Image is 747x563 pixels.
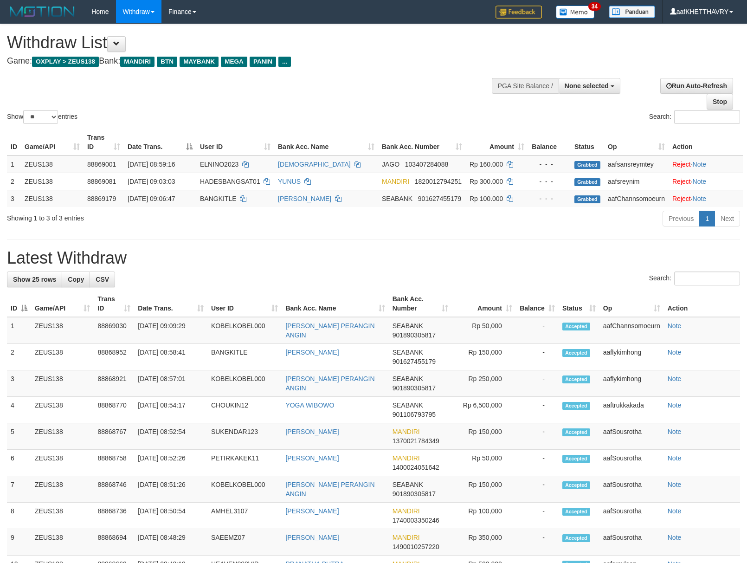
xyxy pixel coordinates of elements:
label: Show entries [7,110,77,124]
td: ZEUS138 [31,476,94,503]
td: 9 [7,529,31,556]
td: Rp 250,000 [452,370,516,397]
th: Game/API: activate to sort column ascending [21,129,84,155]
td: - [516,317,559,344]
td: aaflykimhong [599,370,664,397]
th: Balance: activate to sort column ascending [516,291,559,317]
span: ... [278,57,291,67]
td: · [669,173,743,190]
th: Bank Acc. Name: activate to sort column ascending [282,291,388,317]
td: aafsreynim [604,173,669,190]
span: Copy 901627455179 to clipboard [393,358,436,365]
td: aaflykimhong [599,344,664,370]
a: Note [693,195,707,202]
a: 1 [699,211,715,226]
th: Balance [528,129,571,155]
td: [DATE] 08:57:01 [134,370,207,397]
td: BANGKITLE [207,344,282,370]
th: Date Trans.: activate to sort column ascending [134,291,207,317]
td: ZEUS138 [31,317,94,344]
td: ZEUS138 [21,155,84,173]
td: 1 [7,317,31,344]
td: - [516,476,559,503]
span: 34 [588,2,601,11]
a: Note [668,375,682,382]
th: Bank Acc. Number: activate to sort column ascending [389,291,452,317]
td: aafSousrotha [599,476,664,503]
span: MANDIRI [382,178,409,185]
span: CSV [96,276,109,283]
button: None selected [559,78,620,94]
span: [DATE] 09:03:03 [128,178,175,185]
a: [PERSON_NAME] [285,534,339,541]
td: KOBELKOBEL000 [207,476,282,503]
span: Show 25 rows [13,276,56,283]
img: MOTION_logo.png [7,5,77,19]
td: SUKENDAR123 [207,423,282,450]
span: Accepted [562,534,590,542]
div: - - - [532,194,567,203]
span: Rp 160.000 [470,161,503,168]
span: SEABANK [393,322,423,330]
a: [PERSON_NAME] [285,507,339,515]
a: CSV [90,272,115,287]
span: [DATE] 08:59:16 [128,161,175,168]
h1: Withdraw List [7,33,489,52]
span: HADESBANGSAT01 [200,178,260,185]
td: Rp 150,000 [452,423,516,450]
span: 88869001 [87,161,116,168]
th: ID: activate to sort column descending [7,291,31,317]
td: 4 [7,397,31,423]
span: Copy 901890305817 to clipboard [393,331,436,339]
td: aafSousrotha [599,450,664,476]
a: Note [668,428,682,435]
td: 3 [7,370,31,397]
td: [DATE] 08:48:29 [134,529,207,556]
a: [PERSON_NAME] [285,428,339,435]
span: SEABANK [393,375,423,382]
a: Next [715,211,740,226]
td: 7 [7,476,31,503]
td: ZEUS138 [31,370,94,397]
span: Copy 103407284088 to clipboard [405,161,448,168]
a: [DEMOGRAPHIC_DATA] [278,161,351,168]
h4: Game: Bank: [7,57,489,66]
th: Amount: activate to sort column ascending [452,291,516,317]
td: PETIRKAKEK11 [207,450,282,476]
td: aafSousrotha [599,423,664,450]
img: Feedback.jpg [496,6,542,19]
td: aafSousrotha [599,529,664,556]
span: Copy [68,276,84,283]
span: MANDIRI [393,507,420,515]
img: Button%20Memo.svg [556,6,595,19]
td: Rp 100,000 [452,503,516,529]
a: [PERSON_NAME] PERANGIN ANGIN [285,481,374,498]
a: Show 25 rows [7,272,62,287]
td: 88868770 [94,397,134,423]
span: BANGKITLE [200,195,237,202]
td: Rp 50,000 [452,317,516,344]
td: ZEUS138 [31,344,94,370]
td: CHOUKIN12 [207,397,282,423]
a: [PERSON_NAME] [278,195,331,202]
td: Rp 350,000 [452,529,516,556]
td: 2 [7,344,31,370]
span: Grabbed [574,195,600,203]
span: Copy 1490010257220 to clipboard [393,543,439,550]
a: Previous [663,211,700,226]
span: JAGO [382,161,399,168]
span: MAYBANK [180,57,219,67]
td: [DATE] 08:54:17 [134,397,207,423]
td: [DATE] 08:52:26 [134,450,207,476]
td: · [669,190,743,207]
td: 1 [7,155,21,173]
td: - [516,397,559,423]
td: ZEUS138 [31,503,94,529]
th: Action [664,291,740,317]
td: aafChannsomoeurn [599,317,664,344]
th: Trans ID: activate to sort column ascending [84,129,124,155]
span: Copy 1820012794251 to clipboard [415,178,462,185]
td: 2 [7,173,21,190]
td: SAEEMZ07 [207,529,282,556]
span: Copy 1740003350246 to clipboard [393,517,439,524]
